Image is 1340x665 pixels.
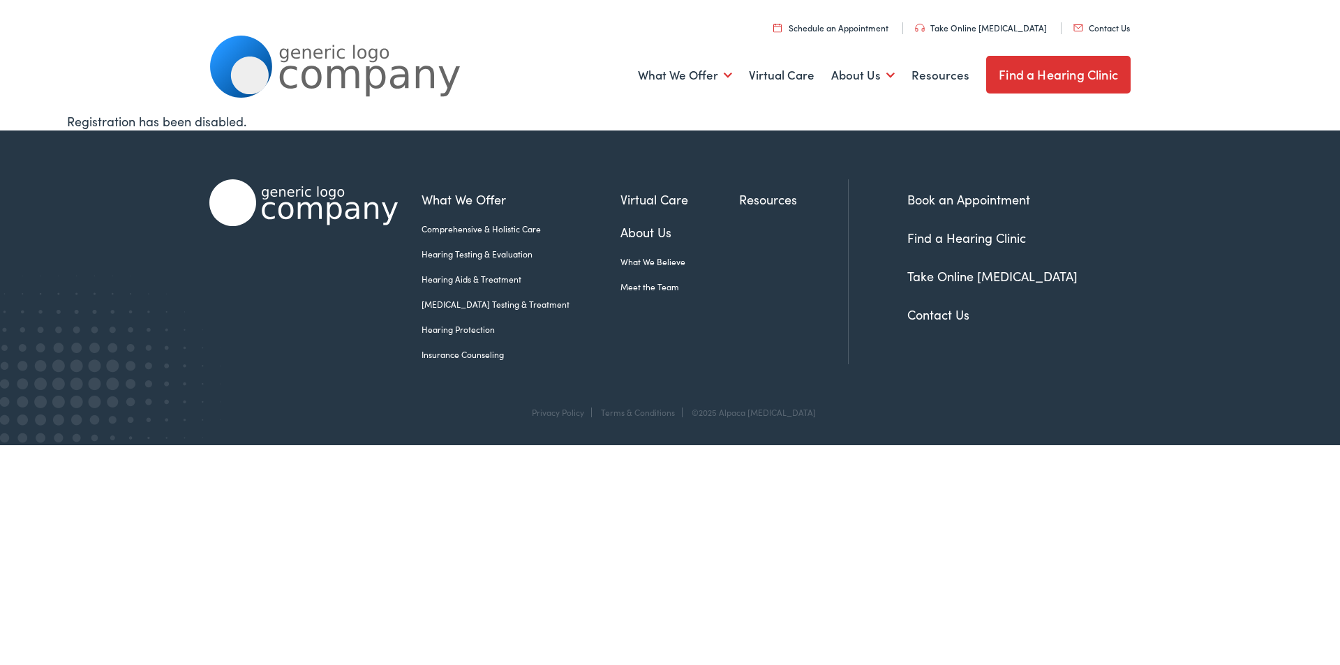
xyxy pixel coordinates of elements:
[685,408,816,417] div: ©2025 Alpaca [MEDICAL_DATA]
[911,50,969,101] a: Resources
[1073,22,1130,33] a: Contact Us
[915,22,1047,33] a: Take Online [MEDICAL_DATA]
[907,190,1030,208] a: Book an Appointment
[773,22,888,33] a: Schedule an Appointment
[907,306,969,323] a: Contact Us
[422,323,620,336] a: Hearing Protection
[620,281,739,293] a: Meet the Team
[209,179,398,226] img: Alpaca Audiology
[831,50,895,101] a: About Us
[907,267,1078,285] a: Take Online [MEDICAL_DATA]
[620,190,739,209] a: Virtual Care
[620,223,739,241] a: About Us
[422,223,620,235] a: Comprehensive & Holistic Care
[422,273,620,285] a: Hearing Aids & Treatment
[739,190,848,209] a: Resources
[986,56,1131,94] a: Find a Hearing Clinic
[422,248,620,260] a: Hearing Testing & Evaluation
[638,50,732,101] a: What We Offer
[422,348,620,361] a: Insurance Counseling
[422,298,620,311] a: [MEDICAL_DATA] Testing & Treatment
[532,406,584,418] a: Privacy Policy
[601,406,675,418] a: Terms & Conditions
[67,112,1273,130] div: Registration has been disabled.
[620,255,739,268] a: What We Believe
[422,190,620,209] a: What We Offer
[773,23,782,32] img: utility icon
[907,229,1026,246] a: Find a Hearing Clinic
[749,50,814,101] a: Virtual Care
[1073,24,1083,31] img: utility icon
[915,24,925,32] img: utility icon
